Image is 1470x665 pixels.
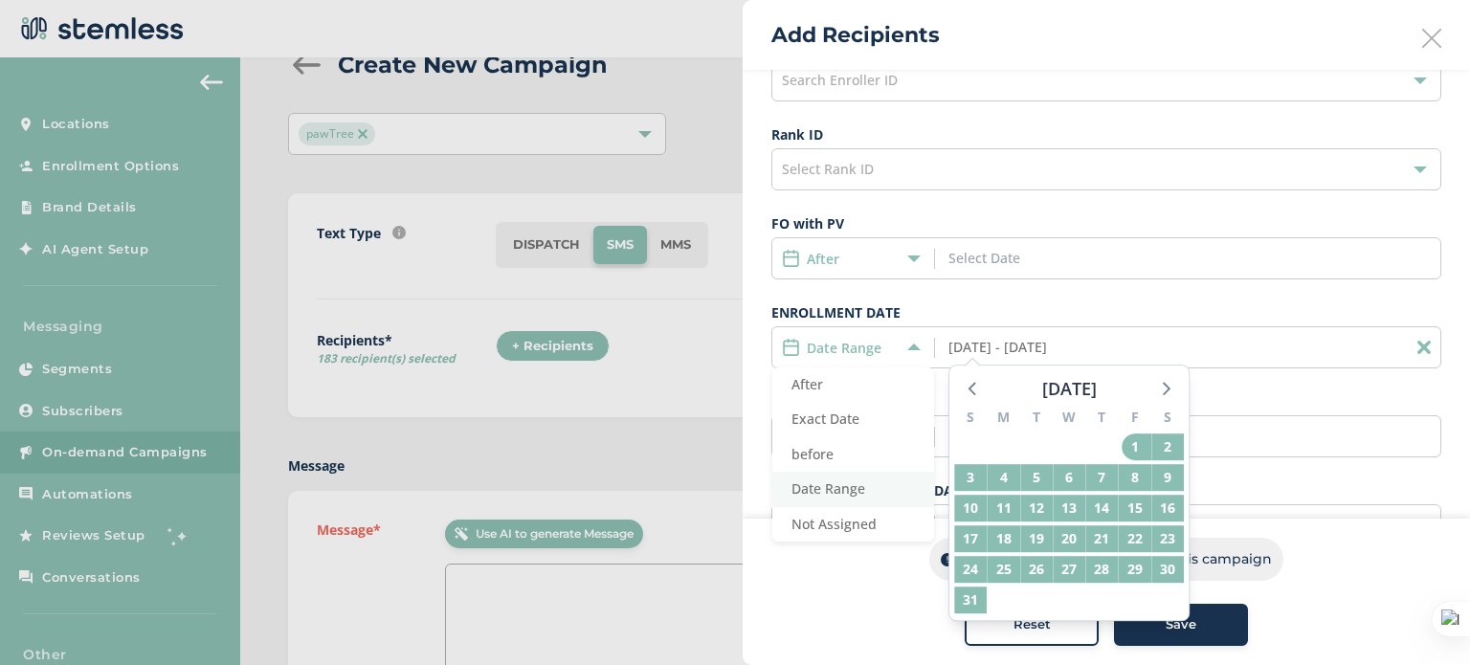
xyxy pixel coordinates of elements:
[957,587,984,613] span: Sunday, August 31, 2025
[1374,573,1470,665] iframe: Chat Widget
[1023,464,1050,491] span: Tuesday, August 5, 2025
[1020,407,1053,432] div: T
[1154,464,1181,491] span: Saturday, August 9, 2025
[771,302,1441,322] label: ENROLLMENT DATE
[1042,375,1097,402] div: [DATE]
[957,556,984,583] span: Sunday, August 24, 2025
[991,464,1017,491] span: Monday, August 4, 2025
[1122,495,1148,521] span: Friday, August 15, 2025
[957,464,984,491] span: Sunday, August 3, 2025
[771,391,1441,411] label: LAST EZ SHIP DATE
[1122,464,1148,491] span: Friday, August 8, 2025
[1151,407,1184,432] div: S
[948,248,1122,268] input: Select Date
[771,124,1441,144] label: Rank ID
[991,495,1017,521] span: Monday, August 11, 2025
[1023,556,1050,583] span: Tuesday, August 26, 2025
[1023,525,1050,552] span: Tuesday, August 19, 2025
[954,407,987,432] div: S
[1088,464,1115,491] span: Thursday, August 7, 2025
[1119,407,1151,432] div: F
[782,160,874,178] span: Select Rank ID
[1013,615,1051,634] span: Reset
[1154,556,1181,583] span: Saturday, August 30, 2025
[1122,525,1148,552] span: Friday, August 22, 2025
[791,445,834,463] span: before
[1056,464,1082,491] span: Wednesday, August 6, 2025
[1114,604,1248,646] button: Save
[987,407,1019,432] div: M
[1166,615,1196,634] span: Save
[1056,495,1082,521] span: Wednesday, August 13, 2025
[991,556,1017,583] span: Monday, August 25, 2025
[1088,556,1115,583] span: Thursday, August 28, 2025
[791,410,859,428] span: Exact Date
[948,337,1122,357] input: Select Date
[957,495,984,521] span: Sunday, August 10, 2025
[991,525,1017,552] span: Monday, August 18, 2025
[1056,525,1082,552] span: Wednesday, August 20, 2025
[1154,433,1181,460] span: Saturday, August 2, 2025
[782,71,898,89] span: Search Enroller ID
[771,213,1441,233] label: FO with PV
[957,525,984,552] span: Sunday, August 17, 2025
[1023,495,1050,521] span: Tuesday, August 12, 2025
[965,604,1099,646] button: Reset
[1088,525,1115,552] span: Thursday, August 21, 2025
[791,375,823,393] span: After
[1088,495,1115,521] span: Thursday, August 14, 2025
[1154,525,1181,552] span: Saturday, August 23, 2025
[1085,407,1118,432] div: T
[771,480,1441,500] label: PETPRO CANCELLATION DATE
[1122,556,1148,583] span: Friday, August 29, 2025
[807,249,839,269] label: After
[941,553,954,566] img: icon-info-dark-48f6c5f3.svg
[807,338,881,358] label: Date Range
[1056,556,1082,583] span: Wednesday, August 27, 2025
[1053,407,1085,432] div: W
[1154,495,1181,521] span: Saturday, August 16, 2025
[791,479,865,498] span: Date Range
[791,515,877,533] span: Not Assigned
[771,19,940,51] h2: Add Recipients
[1122,433,1148,460] span: Friday, August 1, 2025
